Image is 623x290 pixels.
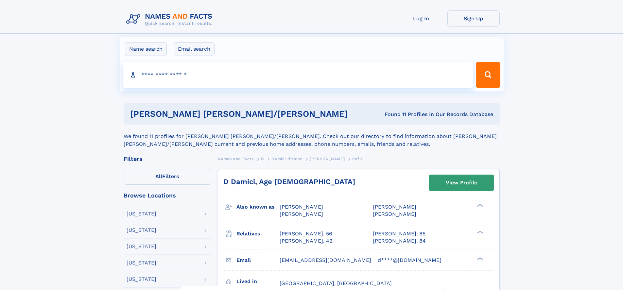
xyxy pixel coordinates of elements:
[124,125,500,148] div: We found 11 profiles for [PERSON_NAME] [PERSON_NAME]/[PERSON_NAME]. Check out our directory to fi...
[236,255,280,266] h3: Email
[155,173,162,179] span: All
[280,237,332,245] a: [PERSON_NAME], 42
[218,155,254,163] a: Names and Facts
[127,228,156,233] div: [US_STATE]
[127,211,156,216] div: [US_STATE]
[127,260,156,265] div: [US_STATE]
[236,276,280,287] h3: Lived in
[174,42,215,56] label: Email search
[271,155,302,163] a: Damici d'amici
[447,10,500,26] a: Sign Up
[127,277,156,282] div: [US_STATE]
[429,175,494,191] a: View Profile
[366,111,493,118] div: Found 11 Profiles In Our Records Database
[373,230,425,237] a: [PERSON_NAME], 85
[476,62,500,88] button: Search Button
[280,211,323,217] span: [PERSON_NAME]
[280,204,323,210] span: [PERSON_NAME]
[127,244,156,249] div: [US_STATE]
[280,257,371,263] span: [EMAIL_ADDRESS][DOMAIN_NAME]
[373,237,426,245] a: [PERSON_NAME], 84
[125,42,167,56] label: Name search
[124,193,211,198] div: Browse Locations
[280,230,332,237] a: [PERSON_NAME], 56
[261,155,264,163] a: D
[223,178,355,186] a: D Damici, Age [DEMOGRAPHIC_DATA]
[271,157,302,161] span: Damici d'amici
[395,10,447,26] a: Log In
[476,256,483,261] div: ❯
[310,155,345,163] a: [PERSON_NAME]
[236,228,280,239] h3: Relatives
[373,204,416,210] span: [PERSON_NAME]
[310,157,345,161] span: [PERSON_NAME]
[280,280,392,286] span: [GEOGRAPHIC_DATA], [GEOGRAPHIC_DATA]
[123,62,473,88] input: search input
[261,157,264,161] span: D
[352,157,363,161] span: Sofia
[130,110,366,118] h1: [PERSON_NAME] [PERSON_NAME]/[PERSON_NAME]
[476,230,483,234] div: ❯
[124,10,218,28] img: Logo Names and Facts
[124,156,211,162] div: Filters
[373,211,416,217] span: [PERSON_NAME]
[236,201,280,213] h3: Also known as
[446,175,477,190] div: View Profile
[124,169,211,185] label: Filters
[476,203,483,208] div: ❯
